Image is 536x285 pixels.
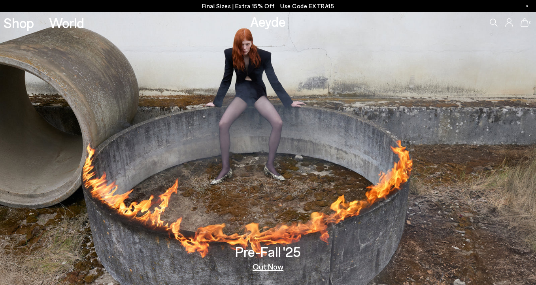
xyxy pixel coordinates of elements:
[202,1,334,11] p: Final Sizes | Extra 15% Off
[521,18,528,27] a: 0
[280,2,334,9] span: Navigate to /collections/ss25-final-sizes
[250,13,286,30] a: Aeyde
[235,245,301,259] h3: Pre-Fall '25
[4,16,34,30] a: Shop
[528,21,532,25] span: 0
[49,16,84,30] a: World
[253,262,283,270] a: Out Now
